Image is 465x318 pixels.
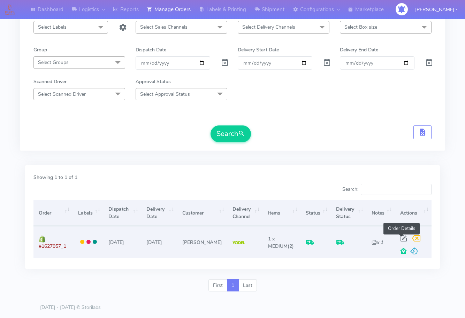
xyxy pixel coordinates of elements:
[238,46,279,53] label: Delivery Start Date
[177,200,227,226] th: Customer: activate to sort column ascending
[39,236,46,243] img: shopify.png
[38,59,69,66] span: Select Groups
[140,91,190,97] span: Select Approval Status
[263,200,300,226] th: Items: activate to sort column ascending
[103,200,141,226] th: Dispatch Date: activate to sort column ascending
[395,200,432,226] th: Actions: activate to sort column ascending
[268,236,294,250] span: (2)
[366,200,395,226] th: Notes: activate to sort column ascending
[33,174,77,181] label: Showing 1 to 1 of 1
[227,200,263,226] th: Delivery Channel: activate to sort column ascending
[340,46,378,53] label: Delivery End Date
[211,125,251,142] button: Search
[242,24,295,30] span: Select Delivery Channels
[232,241,245,245] img: Yodel
[33,46,47,53] label: Group
[73,200,103,226] th: Labels: activate to sort column ascending
[342,184,432,195] label: Search:
[39,243,66,250] span: #1627957_1
[141,226,177,258] td: [DATE]
[141,200,177,226] th: Delivery Date: activate to sort column ascending
[268,236,288,250] span: 1 x MEDIUM
[140,24,188,30] span: Select Sales Channels
[331,200,366,226] th: Delivery Status: activate to sort column ascending
[372,239,383,246] i: x 1
[227,279,239,292] a: 1
[361,184,432,195] input: Search:
[300,200,331,226] th: Status: activate to sort column ascending
[136,78,171,85] label: Approval Status
[344,24,377,30] span: Select Box size
[177,226,227,258] td: [PERSON_NAME]
[33,200,73,226] th: Order: activate to sort column ascending
[103,226,141,258] td: [DATE]
[38,24,67,30] span: Select Labels
[38,91,86,97] span: Select Scanned Driver
[410,2,463,17] button: [PERSON_NAME]
[33,78,67,85] label: Scanned Driver
[136,46,166,53] label: Dispatch Date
